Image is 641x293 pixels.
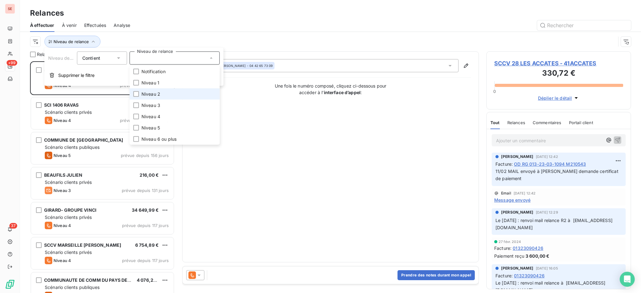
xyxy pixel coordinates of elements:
span: Niveau 4 [141,114,160,120]
button: Prendre des notes durant mon appel [397,270,475,280]
span: prévue depuis 131 jours [122,188,169,193]
span: Scénario clients publiques [45,144,100,150]
div: SE [5,4,15,14]
span: Niveau de relance [48,55,86,61]
div: - 04 42 65 73 09 [219,63,273,68]
span: SCI 1406 RAVAS [44,102,79,108]
span: Facture : [495,272,513,279]
span: SCCV MARSEILLE [PERSON_NAME] [44,242,121,248]
span: COMMUNAUTE DE COMM DU PAYS DE L'OR [44,277,139,283]
span: Niveau 4 [54,118,71,123]
span: 4 076,20 € [137,277,161,283]
span: Niveau 5 [54,153,71,158]
span: 37 [9,223,17,229]
span: Niveau 1 [141,80,159,86]
span: +99 [7,60,17,66]
span: COMMUNE DE [GEOGRAPHIC_DATA] [44,137,123,143]
button: Niveau de relance [44,36,100,48]
span: Commentaires [533,120,562,125]
span: [DATE] 16:05 [536,266,558,270]
span: prévue depuis 117 jours [122,223,169,228]
span: Niveau 5 [141,125,160,131]
span: prévue depuis 117 jours [122,258,169,263]
span: Email [501,191,511,195]
span: [PERSON_NAME] [501,265,533,271]
span: Niveau 3 [141,102,160,109]
button: Déplier le détail [536,94,582,102]
span: Message envoyé [494,197,531,203]
input: Rechercher [537,20,631,30]
div: Open Intercom Messenger [620,272,635,287]
strong: interface d’appel [324,90,361,95]
span: prévue depuis 224 jours [120,118,169,123]
span: BEAUFILS JULIEN [44,172,82,178]
span: 216,00 € [140,172,159,178]
span: Supprimer le filtre [58,72,95,78]
span: Relances [507,120,525,125]
span: prévue depuis 156 jours [121,153,169,158]
h3: Relances [30,8,64,19]
span: 27 févr. 2024 [499,240,521,244]
span: À venir [62,22,77,28]
span: Scénario clients privés [45,109,92,115]
span: Le [DATE] : renvoi mail relance à [EMAIL_ADDRESS][DOMAIN_NAME] [495,280,606,293]
span: [DATE] 12:42 [514,191,536,195]
button: Supprimer le filtre [44,68,223,82]
span: Niveau 3 [54,188,71,193]
span: Scénario clients publiques [45,285,100,290]
span: Analyse [114,22,130,28]
span: Le [DATE] : renvoi mail relance R2 à [EMAIL_ADDRESS][DOMAIN_NAME] [495,218,613,230]
img: Logo LeanPay [5,279,15,289]
span: Portail client [569,120,593,125]
span: Effectuées [84,22,106,28]
span: Niveau 4 [54,223,71,228]
span: Niveau de relance [54,39,89,44]
span: Scénario clients privés [45,179,92,185]
span: Scénario clients privés [45,215,92,220]
span: Déplier le détail [538,95,572,101]
span: 01323090426 [514,272,545,279]
span: 3 600,00 € [526,253,550,259]
span: [DATE] 12:42 [536,155,558,159]
span: Niveau 4 [54,258,71,263]
span: Paiement reçu [494,253,524,259]
span: Contient [82,55,100,61]
span: [PERSON_NAME] [501,210,533,215]
span: [PERSON_NAME] [219,63,246,68]
span: 34 649,99 € [132,207,159,213]
span: [DATE] 12:29 [536,210,558,214]
span: À effectuer [30,22,54,28]
p: Une fois le numéro composé, cliquez ci-dessous pour accéder à l’ : [268,83,393,96]
span: SCCV 28 LES ACCATES - 41ACCATES [494,59,623,68]
span: Niveau 6 ou plus [141,136,177,142]
span: OD RG 013-23-03-1094 M210543 [514,161,586,167]
span: Facture : [494,245,511,251]
span: Notification [141,68,166,75]
span: Relances [37,51,56,58]
span: 0 [493,89,496,94]
span: [PERSON_NAME] [501,154,533,159]
span: GIRARD- GROUPE VINCI [44,207,96,213]
span: Scénario clients privés [45,250,92,255]
span: 6 754,89 € [135,242,159,248]
span: 11/02 MAIL envoyé à [PERSON_NAME] demande certificat de paiement [495,169,620,181]
div: grid [30,61,175,293]
span: Tout [490,120,500,125]
span: 01323090426 [513,245,543,251]
span: Facture : [495,161,513,167]
h3: 330,72 € [494,68,623,80]
span: Niveau 2 [141,91,160,97]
